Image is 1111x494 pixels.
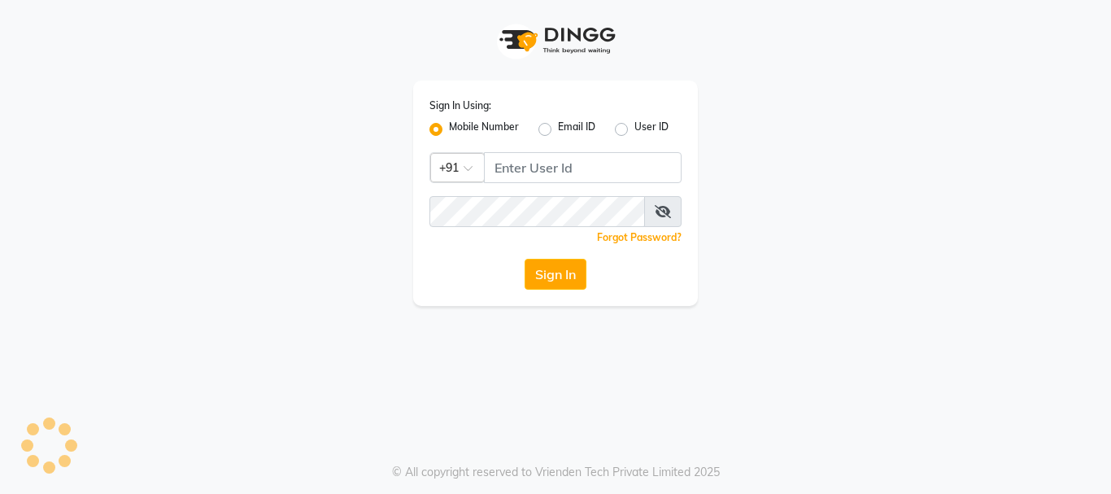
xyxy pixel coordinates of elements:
button: Sign In [525,259,586,290]
input: Username [484,152,682,183]
img: logo1.svg [490,16,621,64]
input: Username [429,196,645,227]
label: Email ID [558,120,595,139]
a: Forgot Password? [597,231,682,243]
label: Sign In Using: [429,98,491,113]
label: User ID [634,120,669,139]
label: Mobile Number [449,120,519,139]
